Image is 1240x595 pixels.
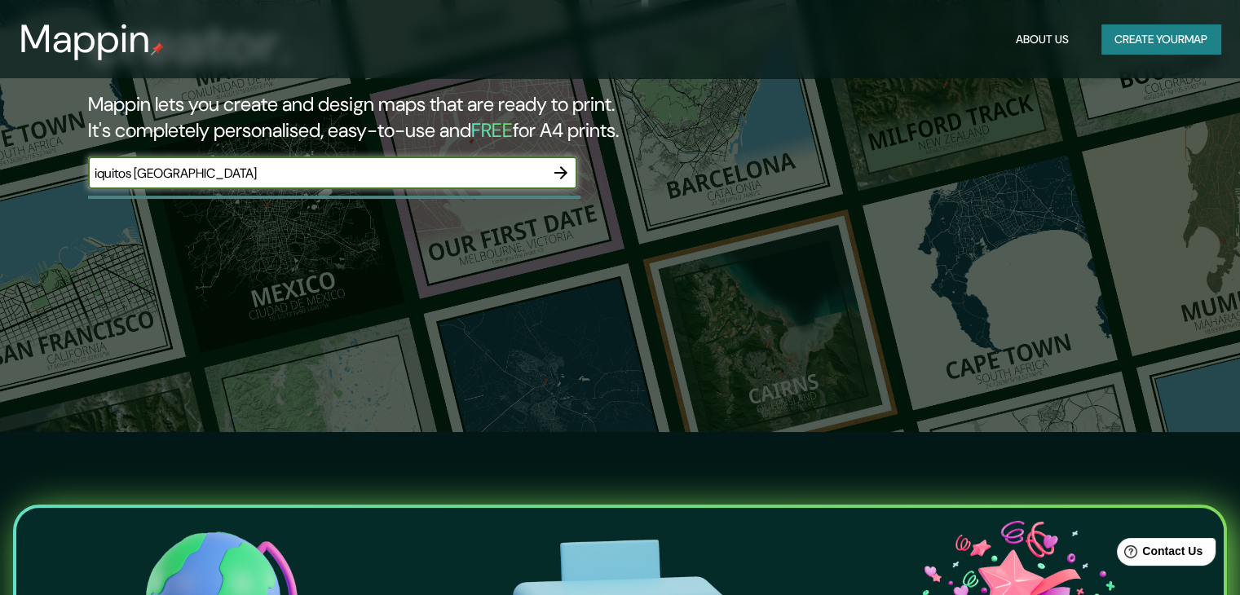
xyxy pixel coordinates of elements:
[1095,531,1222,577] iframe: Help widget launcher
[151,42,164,55] img: mappin-pin
[20,16,151,62] h3: Mappin
[1101,24,1220,55] button: Create yourmap
[88,164,545,183] input: Choose your favourite place
[88,91,708,143] h2: Mappin lets you create and design maps that are ready to print. It's completely personalised, eas...
[471,117,513,143] h5: FREE
[1009,24,1075,55] button: About Us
